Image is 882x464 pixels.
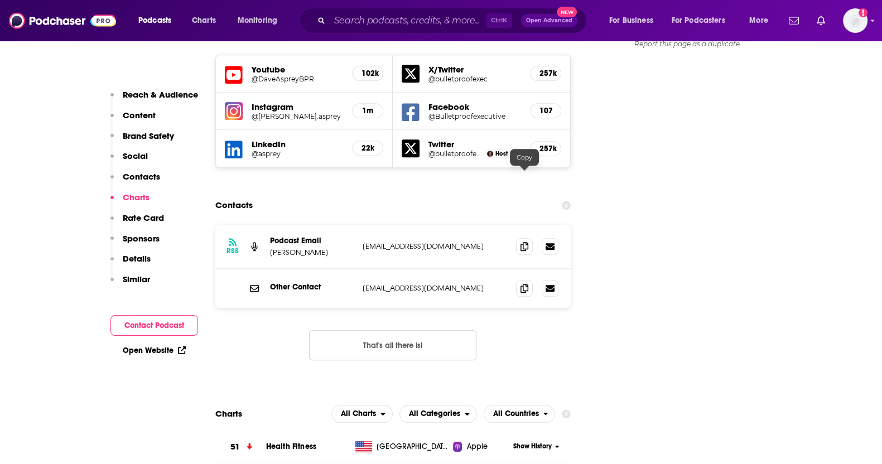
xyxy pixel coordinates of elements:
button: Brand Safety [110,130,174,151]
button: Similar [110,274,150,294]
p: Details [123,253,151,264]
a: @Bulletproofexecutive [428,112,521,120]
h5: 1m [362,106,374,115]
h5: 257k [539,69,552,78]
span: For Business [609,13,653,28]
p: Charts [123,192,150,202]
h2: Contacts [215,195,253,216]
p: Reach & Audience [123,89,198,100]
button: Content [110,110,156,130]
h5: Youtube [252,64,344,75]
p: Social [123,151,148,161]
button: Charts [110,192,150,212]
p: [PERSON_NAME] [270,248,354,257]
button: open menu [230,12,292,30]
button: open menu [601,12,667,30]
button: Reach & Audience [110,89,198,110]
button: open menu [331,405,393,423]
p: Sponsors [123,233,160,244]
button: Rate Card [110,212,164,233]
p: Content [123,110,156,120]
span: Ctrl K [486,13,512,28]
img: User Profile [843,8,867,33]
a: 51 [215,432,266,462]
h3: 51 [230,441,240,453]
span: All Categories [409,410,460,418]
a: Health Fitness [266,442,316,451]
button: Social [110,151,148,171]
div: Copy [510,149,539,166]
a: Open Website [123,346,186,355]
a: @DaveAspreyBPR [252,75,344,83]
span: All Charts [341,410,376,418]
p: [EMAIL_ADDRESS][DOMAIN_NAME] [363,283,508,293]
svg: Add a profile image [859,8,867,17]
span: Host [495,150,508,157]
h5: X/Twitter [428,64,521,75]
p: Podcast Email [270,236,354,245]
button: open menu [399,405,477,423]
span: For Podcasters [672,13,725,28]
button: Contacts [110,171,160,192]
button: Open AdvancedNew [521,14,577,27]
span: Logged in as EPilcher [843,8,867,33]
span: Show History [513,442,552,451]
button: open menu [664,12,741,30]
p: Other Contact [270,282,354,292]
button: open menu [741,12,782,30]
p: Rate Card [123,212,164,223]
h5: 107 [539,106,552,115]
a: [GEOGRAPHIC_DATA] [351,441,453,452]
button: Sponsors [110,233,160,254]
p: Brand Safety [123,130,174,141]
p: Contacts [123,171,160,182]
h5: 257k [539,144,552,153]
button: Show profile menu [843,8,867,33]
a: @bulletproofexec [428,149,482,158]
a: Apple [453,441,509,452]
a: @bulletproofexec [428,75,521,83]
button: Nothing here. [309,330,476,360]
h5: Twitter [428,139,521,149]
input: Search podcasts, credits, & more... [330,12,486,30]
a: Show notifications dropdown [784,11,803,30]
span: Charts [192,13,216,28]
h2: Platforms [331,405,393,423]
span: New [557,7,577,17]
span: United States [377,441,449,452]
button: open menu [484,405,556,423]
h2: Countries [484,405,556,423]
span: All Countries [493,410,539,418]
img: Dave Asprey [487,151,493,157]
div: Report this page as a duplicate. [604,40,772,49]
h2: Categories [399,405,477,423]
span: Open Advanced [526,18,572,23]
button: open menu [131,12,186,30]
h5: Instagram [252,101,344,112]
a: @[PERSON_NAME].asprey [252,112,344,120]
h5: 102k [362,69,374,78]
h3: RSS [226,246,239,255]
div: Search podcasts, credits, & more... [310,8,597,33]
img: iconImage [225,102,243,120]
a: @asprey [252,149,344,158]
span: Monitoring [238,13,277,28]
a: Show notifications dropdown [812,11,830,30]
h5: LinkedIn [252,139,344,149]
button: Details [110,253,151,274]
span: More [749,13,768,28]
p: Similar [123,274,150,284]
button: Contact Podcast [110,315,198,336]
h5: 22k [362,143,374,153]
button: Show History [509,442,563,451]
span: Podcasts [138,13,171,28]
img: Podchaser - Follow, Share and Rate Podcasts [9,10,116,31]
